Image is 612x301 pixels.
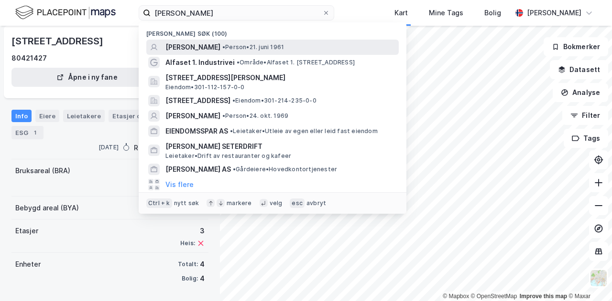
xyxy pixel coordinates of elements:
[134,142,188,154] div: Rammetillatelse
[232,97,235,104] span: •
[11,110,32,122] div: Info
[146,198,172,208] div: Ctrl + k
[290,198,305,208] div: esc
[222,43,225,51] span: •
[165,152,291,160] span: Leietaker • Drift av restauranter og kafeer
[178,260,198,268] div: Totalt:
[165,179,194,190] button: Vis flere
[63,110,105,122] div: Leietakere
[174,199,199,207] div: nytt søk
[11,52,47,64] div: 80421427
[165,72,395,83] span: [STREET_ADDRESS][PERSON_NAME]
[11,33,105,49] div: [STREET_ADDRESS]
[112,112,171,120] div: Etasjer og enheter
[564,255,612,301] iframe: Chat Widget
[165,110,220,122] span: [PERSON_NAME]
[564,129,608,148] button: Tags
[80,143,119,152] div: [DATE]
[180,225,205,237] div: 3
[15,202,79,214] div: Bebygd areal (BYA)
[15,4,116,21] img: logo.f888ab2527a4732fd821a326f86c7f29.svg
[394,7,408,19] div: Kart
[429,7,463,19] div: Mine Tags
[11,126,44,139] div: ESG
[222,43,284,51] span: Person • 21. juni 1961
[443,293,469,300] a: Mapbox
[232,97,317,104] span: Eiendom • 301-214-235-0-0
[165,141,395,152] span: [PERSON_NAME] SETERDRIFT
[165,164,231,175] span: [PERSON_NAME] AS
[180,239,195,247] div: Heis:
[222,112,225,119] span: •
[222,112,288,120] span: Person • 24. okt. 1969
[550,60,608,79] button: Datasett
[15,225,38,237] div: Etasjer
[165,42,220,53] span: [PERSON_NAME]
[165,95,230,106] span: [STREET_ADDRESS]
[15,165,70,176] div: Bruksareal (BRA)
[151,6,322,20] input: Søk på adresse, matrikkel, gårdeiere, leietakere eller personer
[165,125,228,137] span: EIENDOMSSPAR AS
[306,199,326,207] div: avbryt
[165,57,235,68] span: Alfaset 1. Industrivei
[553,83,608,102] button: Analyse
[200,273,205,284] div: 4
[527,7,581,19] div: [PERSON_NAME]
[237,59,240,66] span: •
[230,127,233,135] span: •
[139,22,406,40] div: [PERSON_NAME] søk (100)
[230,127,378,135] span: Leietaker • Utleie av egen eller leid fast eiendom
[11,68,163,87] button: Åpne i ny fane
[15,259,41,270] div: Enheter
[182,275,198,282] div: Bolig:
[233,166,236,173] span: •
[562,106,608,125] button: Filter
[165,83,245,91] span: Eiendom • 301-112-157-0-0
[200,259,205,270] div: 4
[233,166,337,173] span: Gårdeiere • Hovedkontortjenester
[35,110,59,122] div: Eiere
[484,7,501,19] div: Bolig
[270,199,283,207] div: velg
[544,37,608,56] button: Bokmerker
[237,59,355,66] span: Område • Alfaset 1. [STREET_ADDRESS]
[520,293,567,300] a: Improve this map
[227,199,251,207] div: markere
[30,128,40,137] div: 1
[471,293,517,300] a: OpenStreetMap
